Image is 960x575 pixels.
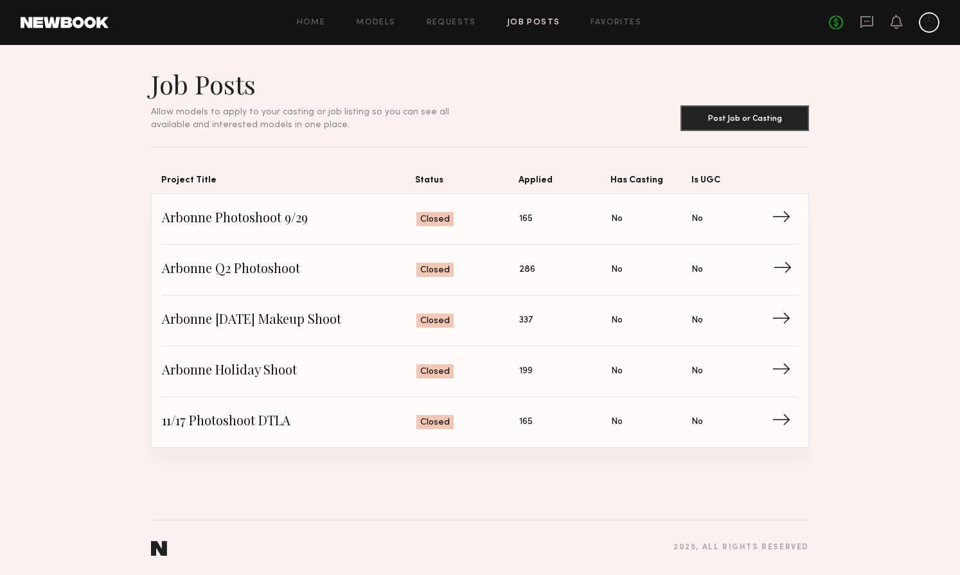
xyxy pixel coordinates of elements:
[691,314,703,328] span: No
[691,364,703,378] span: No
[773,260,799,279] span: →
[162,397,798,447] a: 11/17 Photoshoot DTLAClosed165NoNo→
[673,544,809,552] div: 2025 , all rights reserved
[519,263,535,277] span: 286
[680,105,809,131] button: Post Job or Casting
[420,416,450,429] span: Closed
[691,263,703,277] span: No
[162,245,798,296] a: Arbonne Q2 PhotoshootClosed286NoNo→
[507,19,560,27] a: Job Posts
[611,314,623,328] span: No
[611,263,623,277] span: No
[691,173,772,193] span: Is UGC
[162,346,798,397] a: Arbonne Holiday ShootClosed199NoNo→
[297,19,326,27] a: Home
[162,194,798,245] a: Arbonne Photoshoot 9/29Closed165NoNo→
[610,173,691,193] span: Has Casting
[161,173,415,193] span: Project Title
[611,364,623,378] span: No
[519,314,533,328] span: 337
[420,264,450,277] span: Closed
[420,366,450,378] span: Closed
[162,209,416,229] span: Arbonne Photoshoot 9/29
[420,213,450,226] span: Closed
[691,415,703,429] span: No
[772,412,798,432] span: →
[356,19,395,27] a: Models
[427,19,476,27] a: Requests
[519,415,533,429] span: 165
[519,173,610,193] span: Applied
[772,362,798,381] span: →
[691,212,703,226] span: No
[151,68,480,100] h1: Job Posts
[162,412,416,432] span: 11/17 Photoshoot DTLA
[519,212,533,226] span: 165
[162,362,416,381] span: Arbonne Holiday Shoot
[162,311,416,330] span: Arbonne [DATE] Makeup Shoot
[519,364,533,378] span: 199
[772,209,798,229] span: →
[415,173,519,193] span: Status
[162,260,416,279] span: Arbonne Q2 Photoshoot
[591,19,641,27] a: Favorites
[611,212,623,226] span: No
[162,296,798,346] a: Arbonne [DATE] Makeup ShootClosed337NoNo→
[611,415,623,429] span: No
[420,315,450,328] span: Closed
[151,108,449,129] span: Allow models to apply to your casting or job listing so you can see all available and interested ...
[772,311,798,330] span: →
